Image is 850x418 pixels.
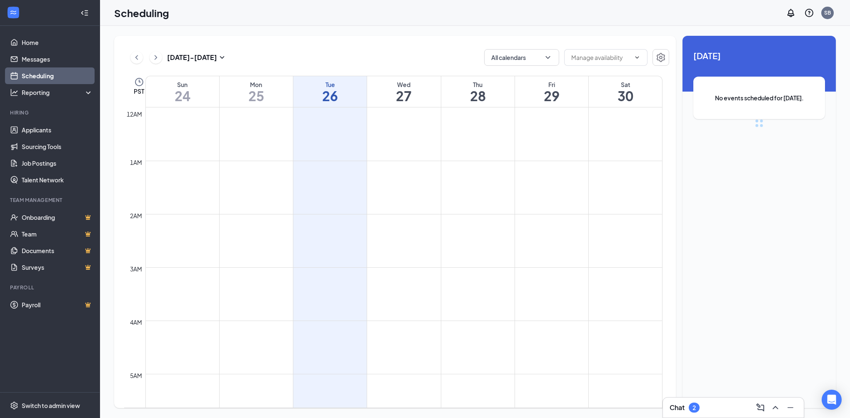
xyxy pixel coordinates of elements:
button: ChevronLeft [130,51,143,64]
div: 4am [128,318,144,327]
input: Manage availability [571,53,630,62]
a: August 25, 2025 [220,76,293,107]
div: 12am [125,109,144,119]
svg: Settings [10,401,18,410]
a: August 28, 2025 [441,76,515,107]
button: Settings [652,49,669,66]
div: Sat [589,80,662,89]
a: Applicants [22,122,93,138]
a: PayrollCrown [22,296,93,313]
div: Tue [293,80,367,89]
div: Open Intercom Messenger [822,390,842,410]
div: 2am [128,211,144,220]
button: All calendarsChevronDown [484,49,559,66]
a: August 27, 2025 [367,76,440,107]
span: PST [134,87,144,95]
div: 1am [128,158,144,167]
a: Scheduling [22,67,93,84]
div: 5am [128,371,144,380]
button: ChevronUp [769,401,782,414]
h1: 30 [589,89,662,103]
h1: 25 [220,89,293,103]
svg: Minimize [785,403,795,413]
svg: ChevronDown [634,54,640,61]
h1: 26 [293,89,367,103]
a: Job Postings [22,155,93,172]
svg: Clock [134,77,144,87]
div: Payroll [10,284,91,291]
svg: QuestionInfo [804,8,814,18]
svg: WorkstreamLogo [9,8,17,17]
a: Home [22,34,93,51]
h1: Scheduling [114,6,169,20]
a: Talent Network [22,172,93,188]
span: No events scheduled for [DATE]. [710,93,808,102]
h1: 28 [441,89,515,103]
h1: 29 [515,89,588,103]
svg: ChevronUp [770,403,780,413]
svg: ChevronLeft [132,52,141,62]
div: Thu [441,80,515,89]
a: August 26, 2025 [293,76,367,107]
a: OnboardingCrown [22,209,93,226]
div: Mon [220,80,293,89]
a: Sourcing Tools [22,138,93,155]
div: Sun [146,80,219,89]
button: ChevronRight [150,51,162,64]
div: 3am [128,264,144,274]
div: SB [824,9,831,16]
svg: ChevronRight [152,52,160,62]
a: TeamCrown [22,226,93,242]
svg: Collapse [80,9,89,17]
a: August 24, 2025 [146,76,219,107]
button: ComposeMessage [754,401,767,414]
a: DocumentsCrown [22,242,93,259]
h1: 27 [367,89,440,103]
button: Minimize [784,401,797,414]
div: Switch to admin view [22,401,80,410]
h3: [DATE] - [DATE] [167,53,217,62]
svg: Settings [656,52,666,62]
svg: Notifications [786,8,796,18]
svg: Analysis [10,88,18,97]
a: Messages [22,51,93,67]
div: Reporting [22,88,93,97]
svg: ChevronDown [544,53,552,62]
a: August 30, 2025 [589,76,662,107]
svg: SmallChevronDown [217,52,227,62]
div: Wed [367,80,440,89]
div: 2 [692,404,696,411]
h1: 24 [146,89,219,103]
div: Team Management [10,197,91,204]
a: SurveysCrown [22,259,93,276]
div: Hiring [10,109,91,116]
svg: ComposeMessage [755,403,765,413]
a: August 29, 2025 [515,76,588,107]
div: Fri [515,80,588,89]
h3: Chat [670,403,685,412]
span: [DATE] [693,49,825,62]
